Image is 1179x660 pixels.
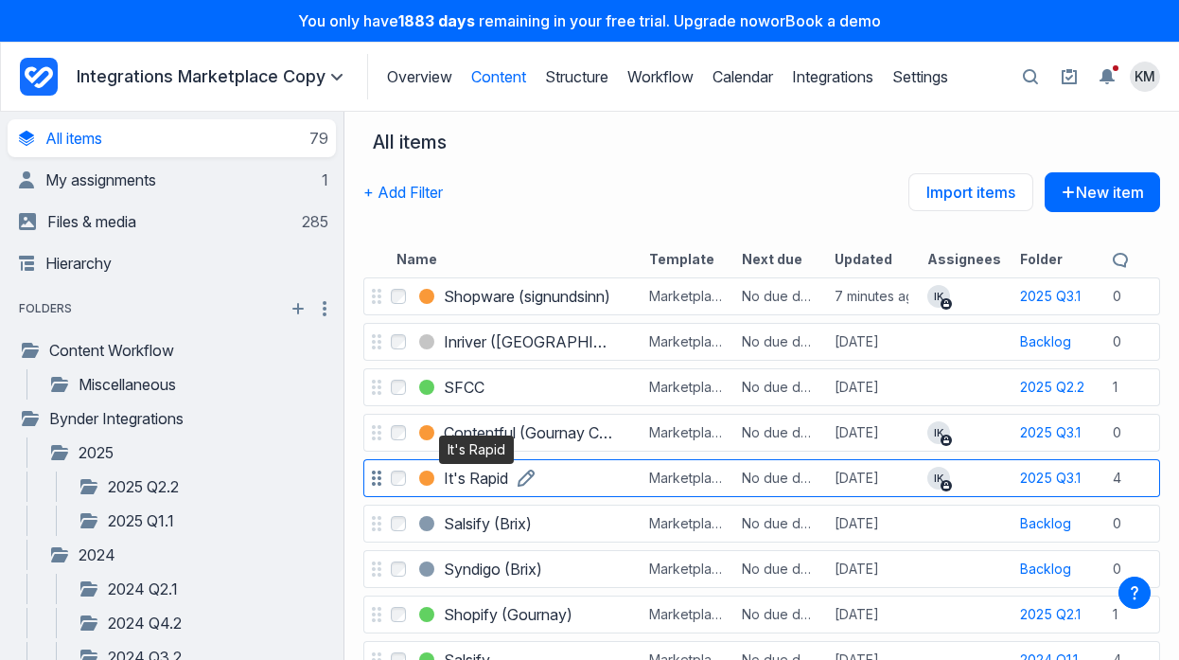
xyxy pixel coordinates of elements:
div: No due date [742,378,816,397]
div: Backlog [1020,560,1071,579]
a: 2025 Q3.1 [1020,423,1081,442]
a: Content [471,67,526,86]
span: KM [1135,67,1155,86]
button: More folder actions [313,297,336,320]
h3: Shopify (Gournay) [444,603,572,626]
a: My assignments1 [19,161,328,199]
a: Miscellaneous [48,373,328,396]
a: 2025 Q3.1 [1020,469,1081,488]
span: [DATE] [835,423,879,442]
div: All items [373,131,456,153]
span: [DATE] [835,605,879,624]
div: No due date [742,423,816,442]
div: 79 [306,129,328,148]
a: 2025 Q2.2 [1020,378,1084,397]
a: Bynder Integrations [19,407,328,430]
div: No due date [742,469,816,488]
a: Setup guide [1054,62,1084,92]
a: It's Rapid [444,467,508,490]
button: Folder [1020,250,1063,269]
button: Next due [742,250,802,269]
div: 285 [298,212,328,231]
a: Workflow [627,67,694,86]
a: 2025 Q2.1 [1020,605,1081,624]
button: Assignees [927,250,1001,269]
span: [DATE] [835,332,879,351]
a: Settings [892,67,948,86]
summary: View profile menu [1130,62,1160,92]
a: SFCC [444,376,484,399]
div: No due date [742,605,816,624]
span: [DATE] [835,514,879,533]
a: 2024 [48,544,328,566]
span: IK [927,467,950,490]
button: Updated [835,250,892,269]
a: 2025 Q3.1 [1020,287,1081,306]
button: Name [396,250,437,269]
div: No due date [742,287,816,306]
a: Contentful (Gournay Consulting) [444,421,615,444]
a: Files & media285 [19,203,328,241]
span: IK [927,286,950,302]
a: 2025 Q1.1 [78,509,328,532]
div: No due date [742,514,816,533]
p: You only have remaining in your free trial. Upgrade now or Book a demo [11,11,1168,30]
a: Backlog [1020,514,1071,533]
a: Shopware (signundsinn) [444,285,610,308]
div: 1 [318,170,328,189]
span: IK [927,421,950,444]
div: + Add Filter [363,172,443,212]
span: My assignments [45,170,156,189]
h3: Syndigo (Brix) [444,558,542,580]
strong: 1883 days [398,11,475,30]
a: Inriver ([GEOGRAPHIC_DATA]) [444,330,615,353]
a: Hierarchy [19,244,328,282]
span: Files & media [47,212,136,231]
span: [DATE] [835,469,879,488]
a: All items79 [19,119,328,157]
button: New item [1045,172,1160,212]
button: Open search [1013,60,1047,95]
a: Content Workflow [19,339,328,362]
a: Import items [908,173,1033,211]
a: 2025 [48,441,328,464]
a: Backlog [1020,332,1071,351]
a: Calendar [713,67,773,86]
h3: Salsify (Brix) [444,512,532,535]
a: 2024 Q2.1 [78,578,328,600]
span: folders [8,299,83,318]
a: 2024 Q4.2 [78,612,328,634]
a: 2025 Q2.2 [78,475,328,498]
a: Project Dashboard [20,54,58,99]
summary: Integrations Marketplace Copy [77,65,348,88]
a: Structure [545,67,608,86]
span: [DATE] [835,378,879,397]
div: No due date [742,560,816,579]
a: Integrations [792,67,873,86]
span: IK [927,422,950,438]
